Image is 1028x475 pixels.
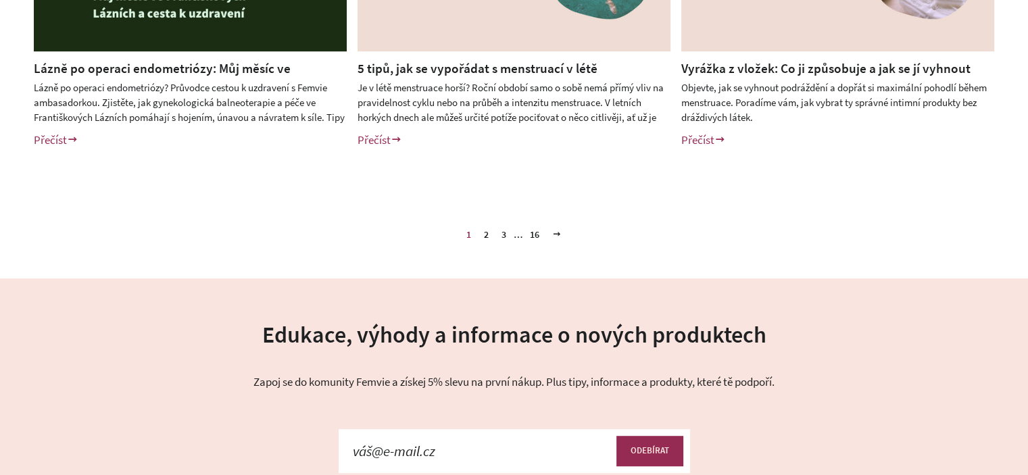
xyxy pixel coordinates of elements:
input: váš@e-mail.cz [345,436,616,466]
a: 2 [479,224,494,245]
div: Lázně po operaci endometriózy? Průvodce cestou k uzdravení s Femvie ambasadorkou. Zjistěte, jak g... [34,80,347,124]
div: Objevte, jak se vyhnout podráždění a dopřát si maximální pohodlí během menstruace. Poradíme vám, ... [681,80,994,124]
a: Přečíst [34,132,78,147]
span: 1 [461,224,476,245]
span: … [514,230,522,239]
a: 16 [524,224,545,245]
a: Přečíst [681,132,726,147]
a: Přečíst [358,132,402,147]
a: Lázně po operaci endometriózy: Můj měsíc ve Františkových Lázních a cesta k uzdravení [34,60,291,95]
button: ODEBÍRAT [616,436,683,466]
a: Vyrážka z vložek: Co ji způsobuje a jak se jí vyhnout [681,60,971,76]
a: 5 tipů, jak se vypořádat s menstruací v létě [358,60,597,76]
div: Je v létě menstruace horší? Roční období samo o sobě nemá přímý vliv na pravidelnost cyklu nebo n... [358,80,670,124]
span: ODEBÍRAT [631,445,669,457]
a: 3 [496,224,512,245]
